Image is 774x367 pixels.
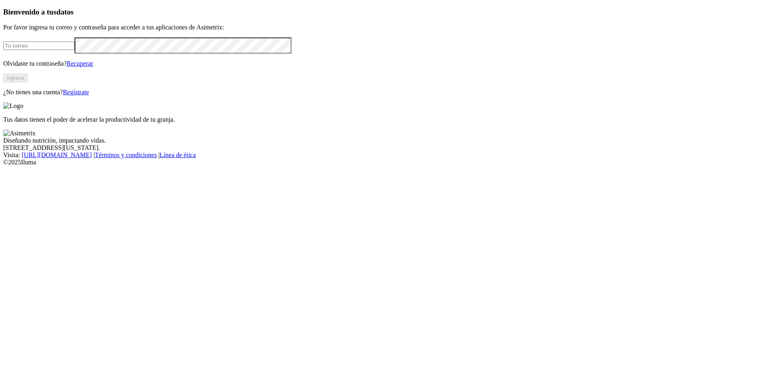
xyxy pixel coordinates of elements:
[3,130,35,137] img: Asimetrix
[95,151,157,158] a: Términos y condiciones
[3,41,75,50] input: Tu correo
[3,159,771,166] div: © 2025 Iluma
[3,151,771,159] div: Visita : | |
[3,137,771,144] div: Diseñando nutrición, impactando vidas.
[3,102,23,110] img: Logo
[3,8,771,17] h3: Bienvenido a tus
[67,60,93,67] a: Recuperar
[3,24,771,31] p: Por favor ingresa tu correo y contraseña para acceder a tus aplicaciones de Asimetrix:
[22,151,92,158] a: [URL][DOMAIN_NAME]
[56,8,74,16] span: datos
[3,74,27,82] button: Ingresa
[3,116,771,123] p: Tus datos tienen el poder de acelerar la productividad de tu granja.
[63,89,89,95] a: Regístrate
[3,144,771,151] div: [STREET_ADDRESS][US_STATE].
[3,89,771,96] p: ¿No tienes una cuenta?
[160,151,196,158] a: Línea de ética
[3,60,771,67] p: Olvidaste tu contraseña?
